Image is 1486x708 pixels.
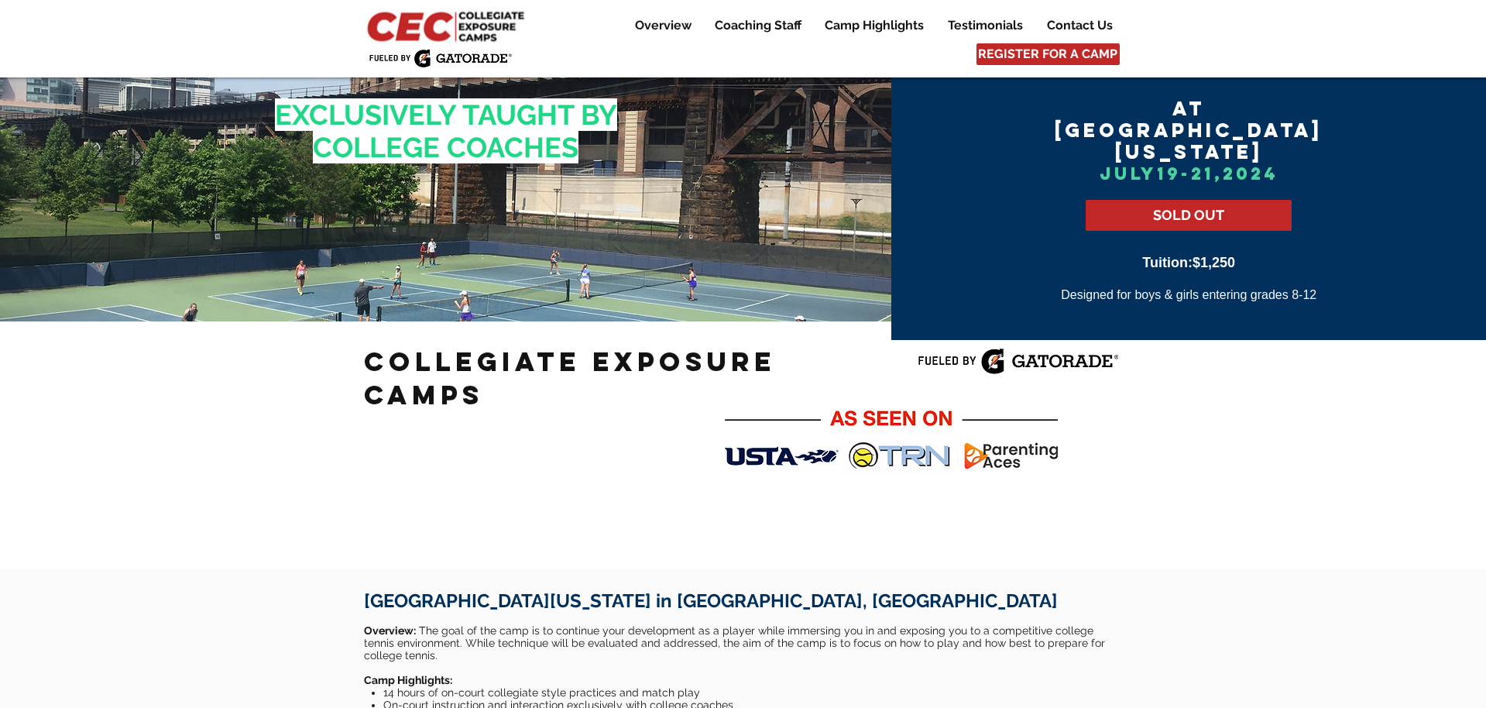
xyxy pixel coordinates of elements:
[1086,200,1292,231] a: SOLD OUT
[976,43,1120,65] a: REGISTER FOR A CAMP
[1142,255,1193,270] span: Tuition:
[364,674,452,686] span: Camp Highlights:
[1055,96,1323,164] span: AT [GEOGRAPHIC_DATA][US_STATE]
[364,345,776,411] span: Collegiate Exposure Camps
[627,16,699,35] p: Overview
[918,348,1118,375] img: Fueled by Gatorade.png
[1100,163,1157,184] span: July
[364,589,1058,612] span: [GEOGRAPHIC_DATA][US_STATE] in [GEOGRAPHIC_DATA], [GEOGRAPHIC_DATA]
[1193,255,1235,270] span: $1,250
[817,16,932,35] p: Camp Highlights
[1157,163,1181,184] span: 19
[467,418,715,557] div: Your Video Title Video Player
[369,49,512,67] img: Fueled by Gatorade.png
[978,46,1117,63] span: REGISTER FOR A CAMP
[940,16,1031,35] p: Testimonials
[707,16,809,35] p: Coaching Staff
[813,16,935,35] a: Camp Highlights
[364,8,531,43] img: CEC Logo Primary_edited.jpg
[703,16,812,35] a: Coaching Staff
[725,405,1058,474] img: As Seen On CEC_V2 2_24_22.png
[623,16,702,35] a: Overview
[1035,16,1124,35] a: Contact Us
[612,16,1124,35] nav: Site
[364,624,416,637] span: Overview:
[1039,16,1121,35] p: Contact Us
[936,16,1035,35] a: Testimonials
[364,624,1105,662] span: ​ The goal of the camp is to continue your development as a player while immersing you in and exp...
[1181,163,1278,184] span: -21,2024
[1153,205,1224,225] span: SOLD OUT
[383,686,700,699] span: 14 hours of on-court collegiate style practices and match play
[275,98,617,163] span: EXCLUSIVELY TAUGHT BY COLLEGE COACHES
[1061,288,1316,301] span: Designed for boys & girls entering grades 8-12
